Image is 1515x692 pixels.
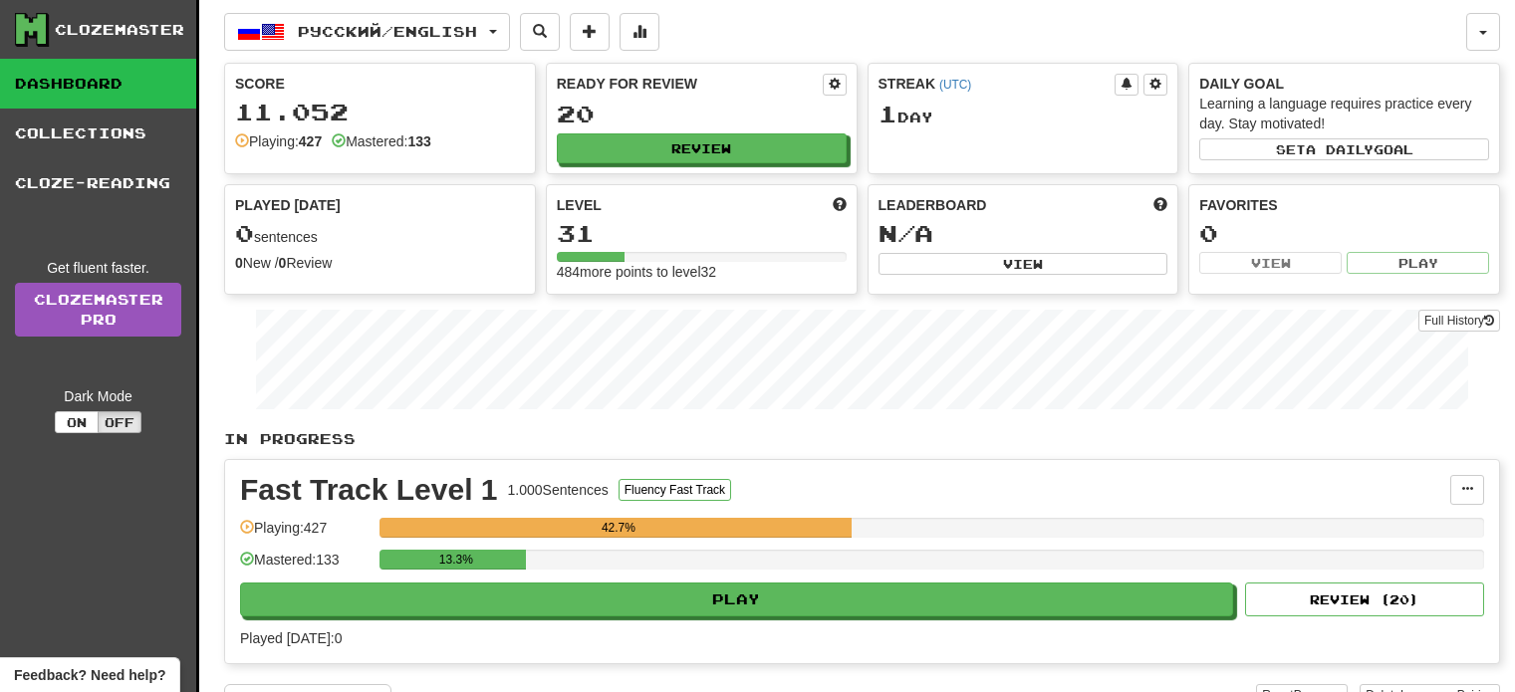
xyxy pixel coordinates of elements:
button: Off [98,411,141,433]
button: View [879,253,1168,275]
button: View [1199,252,1342,274]
button: On [55,411,99,433]
div: Playing: [235,131,322,151]
button: Русский/English [224,13,510,51]
div: 484 more points to level 32 [557,262,847,282]
a: ClozemasterPro [15,283,181,337]
div: Ready for Review [557,74,823,94]
div: Mastered: 133 [240,550,370,582]
span: Level [557,195,602,215]
button: Add sentence to collection [570,13,610,51]
button: Seta dailygoal [1199,138,1489,160]
div: Get fluent faster. [15,258,181,278]
button: Play [240,582,1233,616]
div: Streak [879,74,1116,94]
div: Dark Mode [15,386,181,406]
div: 42.7% [385,518,851,538]
span: Open feedback widget [14,665,165,685]
button: Review [557,133,847,163]
strong: 0 [279,255,287,271]
div: New / Review [235,253,525,273]
div: 20 [557,102,847,126]
strong: 0 [235,255,243,271]
span: Русский / English [298,23,477,40]
button: Play [1347,252,1489,274]
strong: 133 [407,133,430,149]
span: This week in points, UTC [1153,195,1167,215]
p: In Progress [224,429,1500,449]
div: Learning a language requires practice every day. Stay motivated! [1199,94,1489,133]
a: (UTC) [939,78,971,92]
div: 1.000 Sentences [508,480,609,500]
button: Review (20) [1245,582,1484,616]
button: Full History [1418,310,1500,332]
button: Search sentences [520,13,560,51]
div: Daily Goal [1199,74,1489,94]
div: Day [879,102,1168,127]
div: sentences [235,221,525,247]
div: 31 [557,221,847,246]
div: Playing: 427 [240,518,370,551]
span: N/A [879,219,933,247]
span: Played [DATE] [235,195,341,215]
div: Clozemaster [55,20,184,40]
div: Favorites [1199,195,1489,215]
div: Score [235,74,525,94]
div: 13.3% [385,550,526,570]
span: Played [DATE]: 0 [240,630,342,646]
span: 0 [235,219,254,247]
button: More stats [620,13,659,51]
span: 1 [879,100,897,127]
div: Fast Track Level 1 [240,475,498,505]
strong: 427 [299,133,322,149]
span: Score more points to level up [833,195,847,215]
span: Leaderboard [879,195,987,215]
div: Mastered: [332,131,431,151]
div: 0 [1199,221,1489,246]
button: Fluency Fast Track [619,479,731,501]
span: a daily [1306,142,1374,156]
div: 11.052 [235,100,525,124]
